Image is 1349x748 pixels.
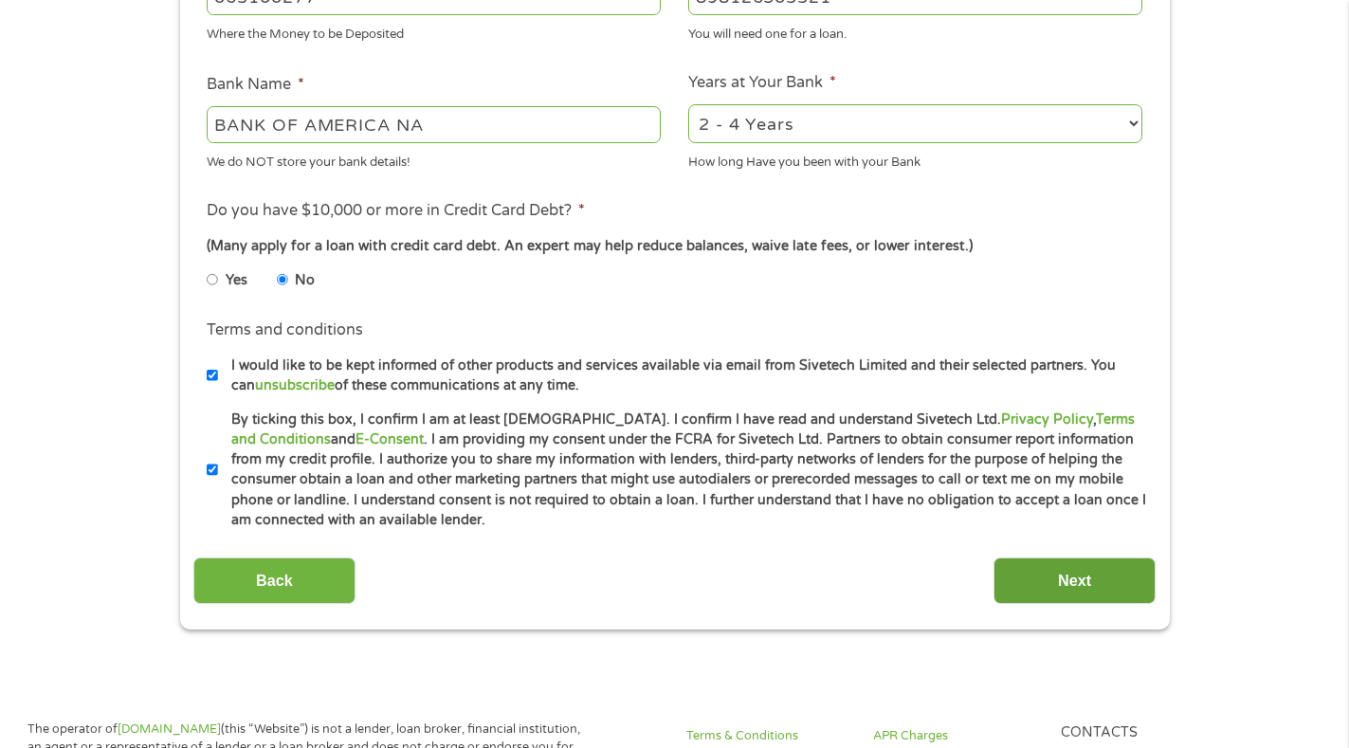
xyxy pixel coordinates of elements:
input: Next [994,557,1156,604]
a: Terms & Conditions [686,727,850,745]
label: Yes [226,270,247,291]
label: Bank Name [207,75,304,95]
a: [DOMAIN_NAME] [118,721,221,737]
label: I would like to be kept informed of other products and services available via email from Sivetech... [218,356,1148,396]
h4: Contacts [1061,724,1225,742]
label: Terms and conditions [207,320,363,340]
a: unsubscribe [255,377,335,393]
a: Privacy Policy [1001,411,1093,428]
div: How long Have you been with your Bank [688,146,1142,172]
div: (Many apply for a loan with credit card debt. An expert may help reduce balances, waive late fees... [207,236,1141,257]
label: By ticking this box, I confirm I am at least [DEMOGRAPHIC_DATA]. I confirm I have read and unders... [218,410,1148,531]
a: Terms and Conditions [231,411,1135,447]
input: Back [193,557,355,604]
label: Do you have $10,000 or more in Credit Card Debt? [207,201,585,221]
div: You will need one for a loan. [688,19,1142,45]
a: APR Charges [873,727,1037,745]
div: Where the Money to be Deposited [207,19,661,45]
label: Years at Your Bank [688,73,836,93]
a: E-Consent [355,431,424,447]
div: We do NOT store your bank details! [207,146,661,172]
label: No [295,270,315,291]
